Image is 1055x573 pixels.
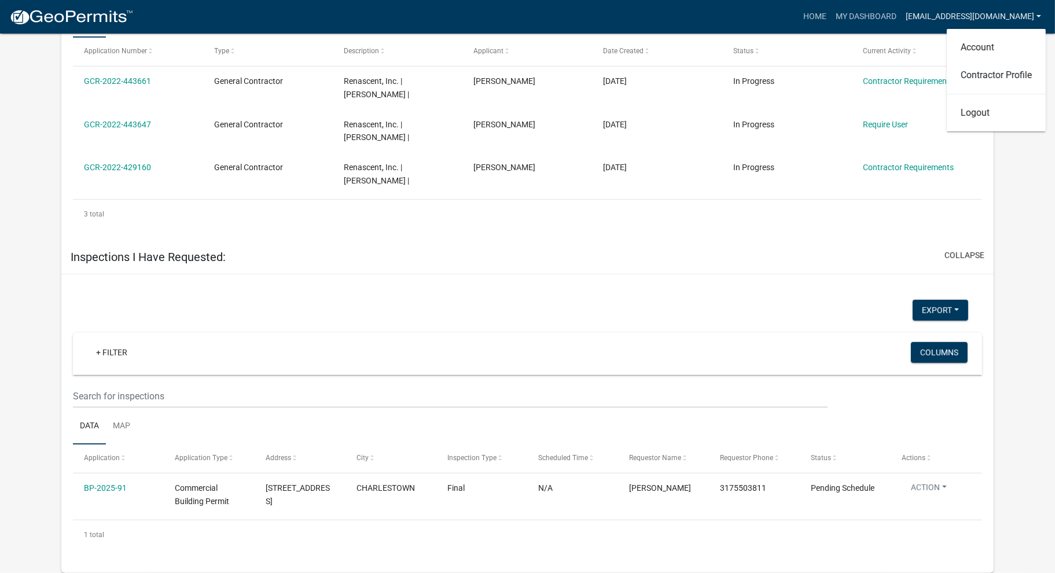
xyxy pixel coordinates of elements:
span: Current Activity [863,47,911,55]
a: Contractor Profile [947,61,1046,89]
datatable-header-cell: Applicant [462,38,592,65]
span: City [356,454,369,462]
div: 3 total [73,200,982,229]
datatable-header-cell: Date Created [592,38,722,65]
a: Contractor Requirements [863,76,954,86]
span: Application Type [175,454,227,462]
span: Date Created [603,47,644,55]
datatable-header-cell: Application [73,445,164,472]
a: Account [947,34,1046,61]
a: Map [106,408,137,445]
span: 603 MARKET STREET [266,483,330,506]
datatable-header-cell: Actions [891,445,982,472]
span: Jon Nething [629,483,691,493]
span: 3175503811 [720,483,766,493]
a: My Dashboard [831,6,901,28]
span: General Contractor [214,120,283,129]
a: GCR-2022-429160 [84,163,151,172]
span: General Contractor [214,163,283,172]
span: Application Number [84,47,147,55]
button: Export [913,300,968,321]
datatable-header-cell: Application Type [164,445,255,472]
datatable-header-cell: City [345,445,436,472]
div: 1 total [73,520,982,549]
span: Requestor Name [629,454,681,462]
span: Applicant [473,47,503,55]
span: Linda Campbell [473,76,535,86]
button: Action [902,482,956,498]
div: [EMAIL_ADDRESS][DOMAIN_NAME] [947,29,1046,131]
span: Inspection Type [447,454,497,462]
button: Columns [911,342,968,363]
span: N/A [538,483,553,493]
datatable-header-cell: Requestor Name [618,445,709,472]
span: Requestor Phone [720,454,773,462]
span: In Progress [733,120,774,129]
span: 07/01/2025 [603,76,627,86]
span: 07/01/2025 [603,120,627,129]
span: Status [811,454,831,462]
span: In Progress [733,163,774,172]
span: Commercial Building Permit [175,483,229,506]
datatable-header-cell: Address [255,445,345,472]
h5: Inspections I Have Requested: [71,250,226,264]
button: collapse [944,249,984,262]
datatable-header-cell: Current Activity [852,38,982,65]
span: Status [733,47,753,55]
span: Renascent, Inc. | Linda Campbell | [344,120,409,142]
span: Description [344,47,379,55]
datatable-header-cell: Inspection Type [436,445,527,472]
a: GCR-2022-443647 [84,120,151,129]
span: Pending Schedule [811,483,874,493]
span: 06/02/2025 [603,163,627,172]
a: GCR-2022-443661 [84,76,151,86]
datatable-header-cell: Scheduled Time [527,445,618,472]
datatable-header-cell: Status [800,445,891,472]
datatable-header-cell: Description [333,38,462,65]
span: Scheduled Time [538,454,588,462]
a: BP-2025-91 [84,483,127,493]
span: General Contractor [214,76,283,86]
datatable-header-cell: Application Number [73,38,203,65]
span: Application [84,454,120,462]
span: Renascent, Inc. | Linda Campbell | [344,163,409,185]
datatable-header-cell: Type [203,38,332,65]
a: Logout [947,99,1046,127]
span: Address [266,454,291,462]
datatable-header-cell: Requestor Phone [709,445,800,472]
span: Linda Campbell [473,163,535,172]
span: Final [447,483,465,493]
a: Data [73,408,106,445]
span: CHARLESTOWN [356,483,415,493]
span: Type [214,47,229,55]
a: [EMAIL_ADDRESS][DOMAIN_NAME] [901,6,1046,28]
a: Home [799,6,831,28]
a: Require User [863,120,908,129]
input: Search for inspections [73,384,828,408]
a: + Filter [87,342,137,363]
span: In Progress [733,76,774,86]
span: Actions [902,454,925,462]
span: Renascent, Inc. | Linda Campbell | [344,76,409,99]
a: Contractor Requirements [863,163,954,172]
div: collapse [61,274,994,573]
datatable-header-cell: Status [722,38,852,65]
span: Linda Campbell [473,120,535,129]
